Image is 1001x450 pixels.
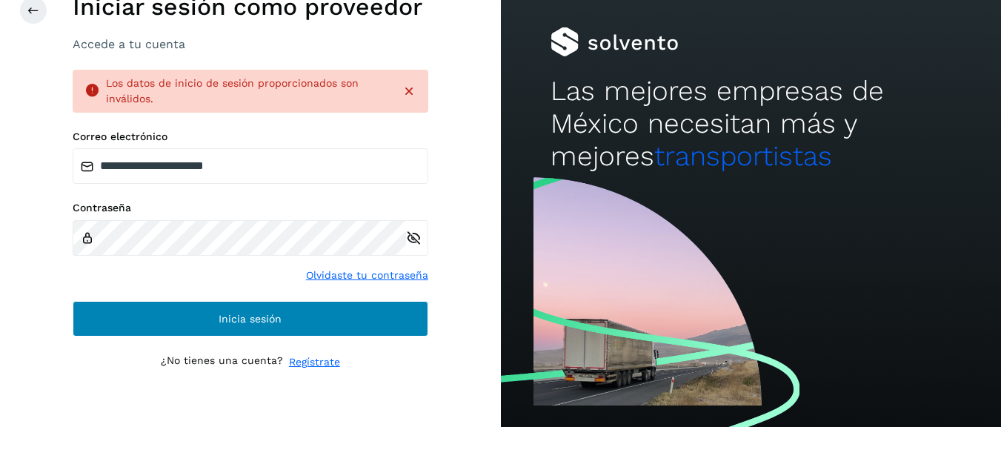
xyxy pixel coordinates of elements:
a: Olvidaste tu contraseña [306,268,428,283]
a: Regístrate [289,354,340,370]
label: Correo electrónico [73,130,428,143]
div: Los datos de inicio de sesión proporcionados son inválidos. [106,76,390,107]
h2: Las mejores empresas de México necesitan más y mejores [551,75,951,173]
label: Contraseña [73,202,428,214]
button: Inicia sesión [73,301,428,337]
h3: Accede a tu cuenta [73,37,428,51]
span: transportistas [654,140,832,172]
span: Inicia sesión [219,314,282,324]
iframe: reCAPTCHA [138,388,363,446]
p: ¿No tienes una cuenta? [161,354,283,370]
